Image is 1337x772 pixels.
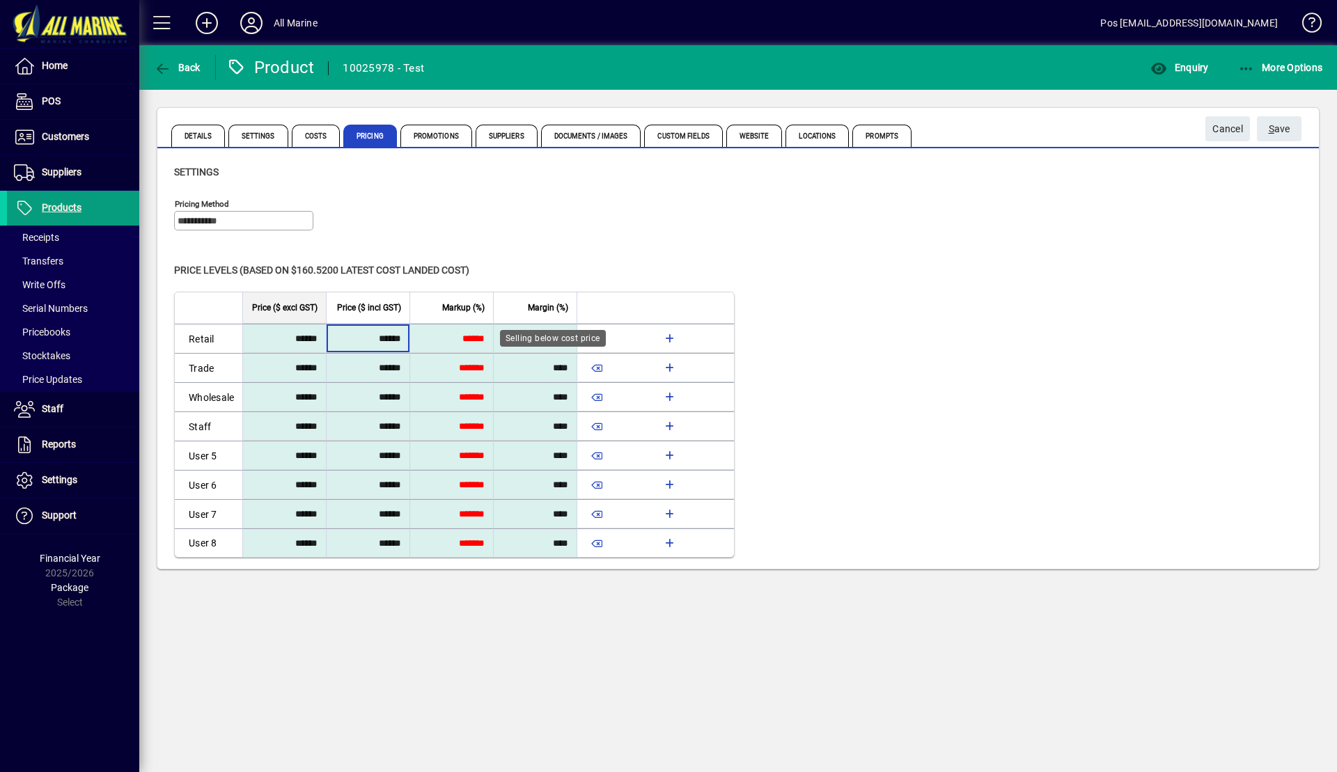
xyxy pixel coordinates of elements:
span: Reports [42,439,76,450]
span: Pricing [343,125,397,147]
div: 10025978 - Test [343,57,424,79]
span: Price ($ incl GST) [337,300,401,315]
span: S [1269,123,1274,134]
mat-label: Pricing method [175,199,229,209]
span: Price Updates [14,374,82,385]
div: All Marine [274,12,318,34]
a: Knowledge Base [1292,3,1320,48]
button: Back [150,55,204,80]
a: Stocktakes [7,344,139,368]
a: Price Updates [7,368,139,391]
a: Customers [7,120,139,155]
a: Write Offs [7,273,139,297]
a: Suppliers [7,155,139,190]
span: Settings [42,474,77,485]
a: POS [7,84,139,119]
a: Home [7,49,139,84]
span: More Options [1238,62,1323,73]
span: Costs [292,125,341,147]
span: Back [154,62,201,73]
button: More Options [1235,55,1327,80]
span: Support [42,510,77,521]
span: Customers [42,131,89,142]
span: Stocktakes [14,350,70,361]
button: Cancel [1205,116,1250,141]
span: Documents / Images [541,125,641,147]
a: Serial Numbers [7,297,139,320]
span: Home [42,60,68,71]
td: Retail [175,324,242,353]
button: Profile [229,10,274,36]
span: Level [189,300,208,315]
span: Settings [174,166,219,178]
app-page-header-button: Back [139,55,216,80]
a: Staff [7,392,139,427]
span: Custom Fields [644,125,722,147]
span: Suppliers [476,125,538,147]
span: Serial Numbers [14,303,88,314]
span: Receipts [14,232,59,243]
span: Promotions [400,125,472,147]
span: Price levels (based on $160.5200 Latest cost landed cost) [174,265,469,276]
button: Enquiry [1147,55,1212,80]
span: Enquiry [1150,62,1208,73]
span: Locations [785,125,849,147]
td: Staff [175,411,242,441]
span: Package [51,582,88,593]
a: Pricebooks [7,320,139,344]
div: Pos [EMAIL_ADDRESS][DOMAIN_NAME] [1100,12,1278,34]
a: Reports [7,427,139,462]
a: Receipts [7,226,139,249]
div: Selling below cost price [500,330,606,347]
span: Staff [42,403,63,414]
a: Settings [7,463,139,498]
span: Price ($ excl GST) [252,300,318,315]
span: Settings [228,125,288,147]
td: User 8 [175,528,242,557]
span: Pricebooks [14,326,70,338]
td: Wholesale [175,382,242,411]
span: Markup (%) [442,300,485,315]
span: Cancel [1212,118,1243,141]
button: Add [185,10,229,36]
span: Transfers [14,255,63,267]
button: Save [1257,116,1301,141]
td: User 5 [175,441,242,470]
a: Support [7,498,139,533]
a: Transfers [7,249,139,273]
span: Website [726,125,783,147]
span: POS [42,95,61,107]
span: Details [171,125,225,147]
span: Financial Year [40,553,100,564]
span: Write Offs [14,279,65,290]
td: User 6 [175,470,242,499]
div: Product [226,56,315,79]
span: Suppliers [42,166,81,178]
span: Margin (%) [528,300,568,315]
td: User 7 [175,499,242,528]
span: ave [1269,118,1290,141]
span: Prompts [852,125,912,147]
td: Trade [175,353,242,382]
span: Products [42,202,81,213]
